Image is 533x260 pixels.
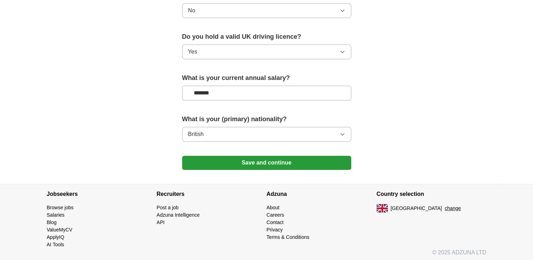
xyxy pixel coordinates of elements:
[188,6,195,15] span: No
[267,219,284,225] a: Contact
[47,219,57,225] a: Blog
[157,205,179,210] a: Post a job
[182,73,351,83] label: What is your current annual salary?
[182,127,351,142] button: British
[47,242,64,247] a: AI Tools
[377,184,486,204] h4: Country selection
[188,130,204,138] span: British
[182,44,351,59] button: Yes
[157,219,165,225] a: API
[182,114,351,124] label: What is your (primary) nationality?
[157,212,200,218] a: Adzuna Intelligence
[267,205,280,210] a: About
[188,48,197,56] span: Yes
[47,234,64,240] a: ApplyIQ
[267,234,309,240] a: Terms & Conditions
[445,205,461,212] button: change
[47,205,74,210] a: Browse jobs
[47,212,65,218] a: Salaries
[391,205,442,212] span: [GEOGRAPHIC_DATA]
[182,156,351,170] button: Save and continue
[182,32,351,42] label: Do you hold a valid UK driving licence?
[267,227,283,233] a: Privacy
[377,204,388,212] img: UK flag
[47,227,73,233] a: ValueMyCV
[267,212,284,218] a: Careers
[182,3,351,18] button: No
